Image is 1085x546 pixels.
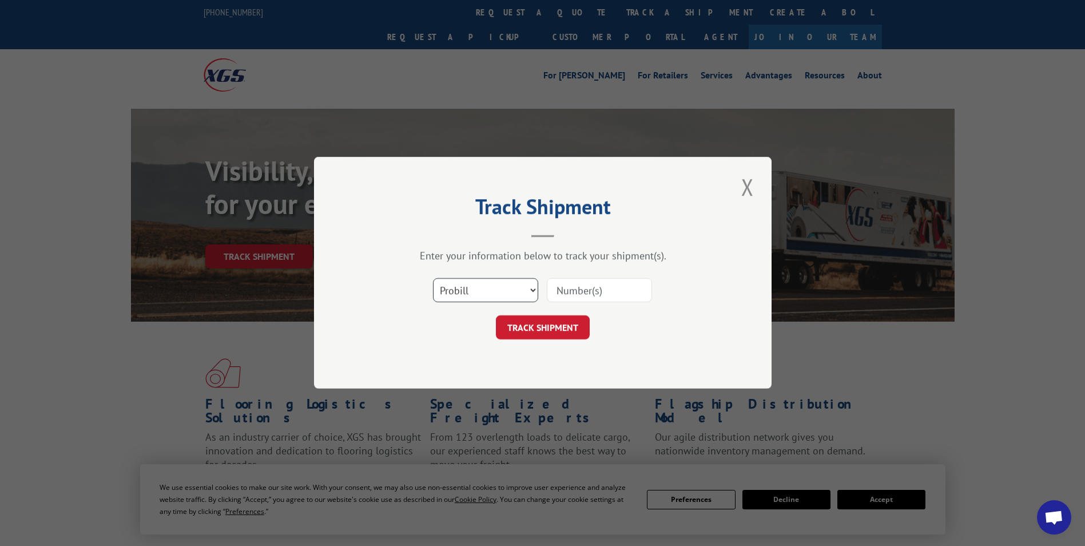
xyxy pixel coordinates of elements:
h2: Track Shipment [371,199,714,220]
div: Enter your information below to track your shipment(s). [371,250,714,263]
button: TRACK SHIPMENT [496,316,590,340]
input: Number(s) [547,279,652,303]
button: Close modal [738,171,757,203]
a: Open chat [1037,500,1071,535]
